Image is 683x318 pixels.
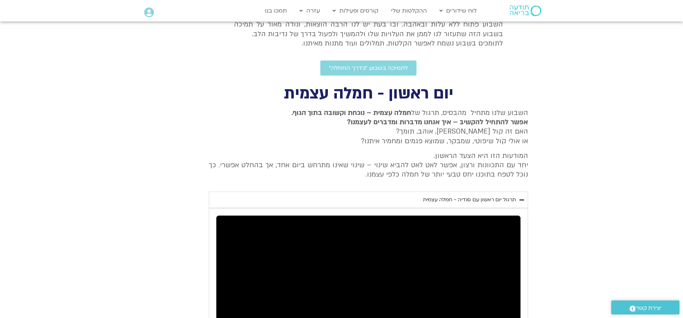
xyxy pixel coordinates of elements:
p: השבוע פתוח ללא עלות ובאהבה. ובו בעת יש לנו הרבה הוצאות, ונודה מאוד על תמיכה בשבוע הזה שתעזור לנו ... [234,20,503,48]
a: לתמיכה בשבוע ״בדרך החמלה״ [320,61,416,76]
a: ההקלטות שלי [387,4,430,18]
span: יצירת קשר [636,303,661,313]
span: לתמיכה בשבוע ״בדרך החמלה״ [329,65,408,71]
strong: חמלה עצמית – נוכחת וקשובה בתוך הגוף. אפשר להתחיל להקשיב – איך אנחנו מדברות ומדברים לעצמנו? [291,108,528,127]
summary: תרגול יום ראשון עם סנדיה - חמלה עצמית [209,192,528,208]
a: קורסים ופעילות [329,4,382,18]
a: תמכו בנו [261,4,291,18]
h2: יום ראשון - חמלה עצמית [209,86,528,101]
a: יצירת קשר [611,300,679,314]
img: תודעה בריאה [510,5,541,16]
p: השבוע שלנו מתחיל מהבסיס, תרגול של האם זה קול [PERSON_NAME], אוהב, תומך? או אולי קול שיפוטי, שמבקר... [209,108,528,146]
p: המודעות הזו היא הצעד הראשון. יחד עם התכוונות ורצון, אפשר לאט לאט להביא שינוי – שינוי שאינו מתרחש ... [209,151,528,179]
div: תרגול יום ראשון עם סנדיה - חמלה עצמית [423,196,516,204]
a: עזרה [296,4,324,18]
a: לוח שידורים [436,4,480,18]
